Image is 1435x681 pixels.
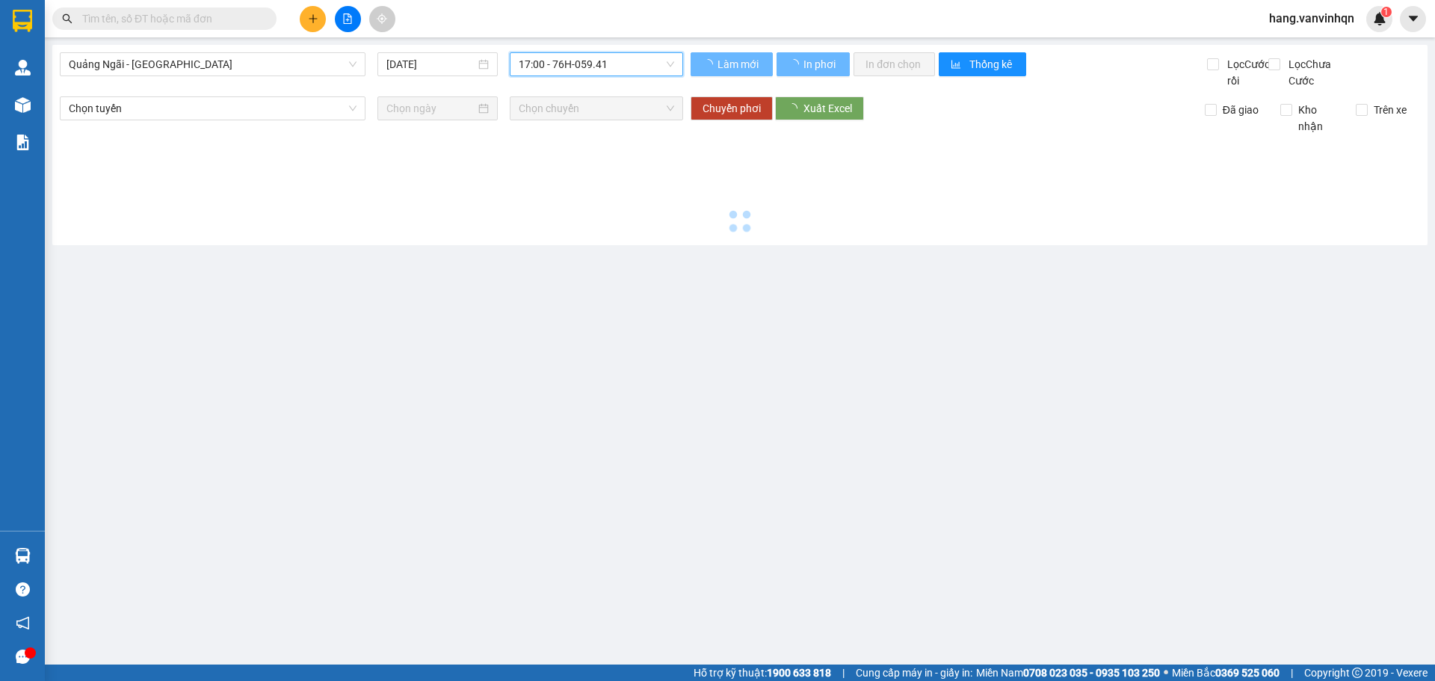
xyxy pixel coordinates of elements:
[1368,102,1413,118] span: Trên xe
[694,665,831,681] span: Hỗ trợ kỹ thuật:
[1291,665,1293,681] span: |
[767,667,831,679] strong: 1900 633 818
[1172,665,1280,681] span: Miền Bắc
[856,665,972,681] span: Cung cấp máy in - giấy in:
[1217,102,1265,118] span: Đã giao
[842,665,845,681] span: |
[951,59,963,71] span: bar-chart
[1164,670,1168,676] span: ⚪️
[300,6,326,32] button: plus
[386,100,475,117] input: Chọn ngày
[62,13,72,24] span: search
[691,96,773,120] button: Chuyển phơi
[519,97,674,120] span: Chọn chuyến
[15,97,31,113] img: warehouse-icon
[854,52,935,76] button: In đơn chọn
[519,53,674,76] span: 17:00 - 76H-059.41
[803,100,852,117] span: Xuất Excel
[16,650,30,664] span: message
[1373,12,1386,25] img: icon-new-feature
[1383,7,1389,17] span: 1
[369,6,395,32] button: aim
[1381,7,1392,17] sup: 1
[976,665,1160,681] span: Miền Nam
[15,135,31,150] img: solution-icon
[308,13,318,24] span: plus
[1257,9,1366,28] span: hang.vanvinhqn
[787,103,803,114] span: loading
[342,13,353,24] span: file-add
[703,59,715,70] span: loading
[1292,102,1345,135] span: Kho nhận
[82,10,259,27] input: Tìm tên, số ĐT hoặc mã đơn
[15,60,31,76] img: warehouse-icon
[691,52,773,76] button: Làm mới
[1283,56,1360,89] span: Lọc Chưa Cước
[16,582,30,597] span: question-circle
[717,56,761,73] span: Làm mới
[69,53,357,76] span: Quảng Ngãi - Vũng Tàu
[1400,6,1426,32] button: caret-down
[1023,667,1160,679] strong: 0708 023 035 - 0935 103 250
[16,616,30,630] span: notification
[789,59,801,70] span: loading
[377,13,387,24] span: aim
[15,548,31,564] img: warehouse-icon
[1352,668,1363,678] span: copyright
[335,6,361,32] button: file-add
[69,97,357,120] span: Chọn tuyến
[803,56,838,73] span: In phơi
[777,52,850,76] button: In phơi
[775,96,864,120] button: Xuất Excel
[1407,12,1420,25] span: caret-down
[939,52,1026,76] button: bar-chartThống kê
[969,56,1014,73] span: Thống kê
[386,56,475,73] input: 15/08/2025
[13,10,32,32] img: logo-vxr
[1221,56,1272,89] span: Lọc Cước rồi
[1215,667,1280,679] strong: 0369 525 060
